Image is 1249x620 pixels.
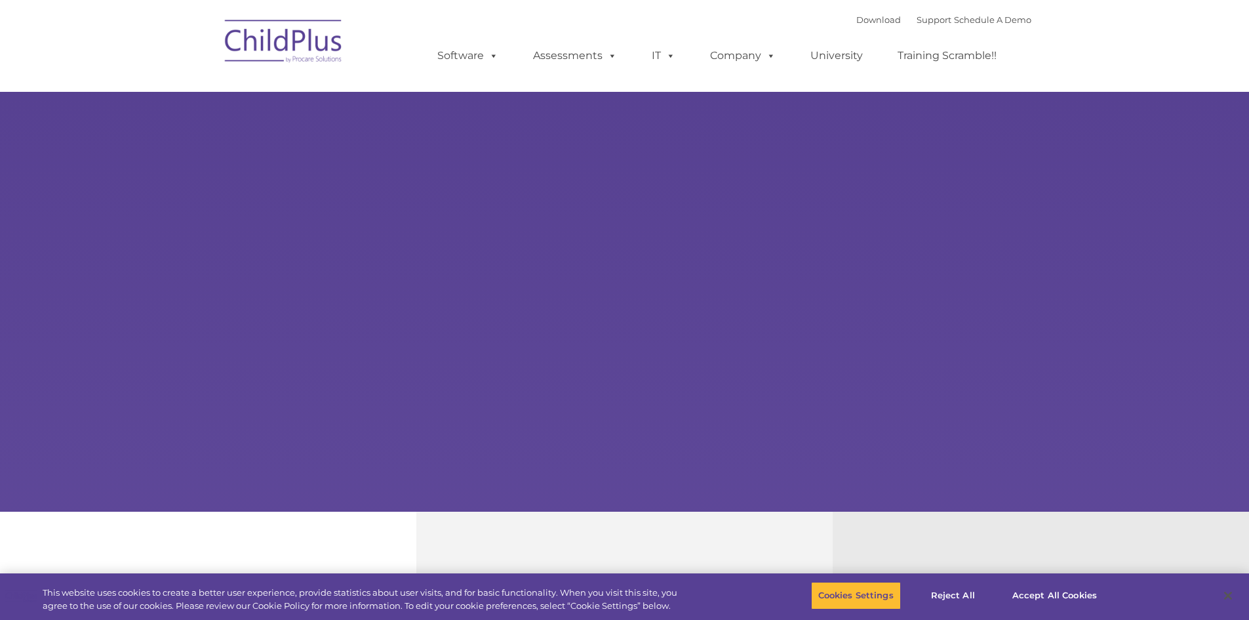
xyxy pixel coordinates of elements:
button: Close [1214,581,1242,610]
a: Company [697,43,789,69]
a: Download [856,14,901,25]
button: Reject All [912,582,994,610]
div: This website uses cookies to create a better user experience, provide statistics about user visit... [43,587,687,612]
a: IT [639,43,688,69]
a: Training Scramble!! [884,43,1010,69]
a: University [797,43,876,69]
a: Software [424,43,511,69]
button: Cookies Settings [811,582,901,610]
button: Accept All Cookies [1005,582,1104,610]
img: ChildPlus by Procare Solutions [218,10,349,76]
a: Schedule A Demo [954,14,1031,25]
a: Support [917,14,951,25]
a: Assessments [520,43,630,69]
font: | [856,14,1031,25]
